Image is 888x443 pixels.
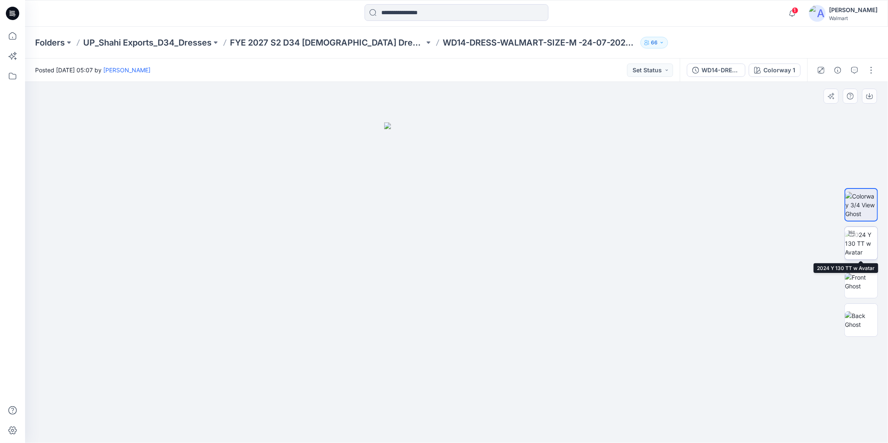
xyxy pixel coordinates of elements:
[702,66,740,75] div: WD14-DRESS-WALMART-SIZE-M -24-07-2025-APLOAD
[763,66,795,75] div: Colorway 1
[35,37,65,48] a: Folders
[687,64,745,77] button: WD14-DRESS-WALMART-SIZE-M -24-07-2025-APLOAD
[845,273,878,290] img: Front Ghost
[651,38,658,47] p: 66
[640,37,668,48] button: 66
[845,192,877,218] img: Colorway 3/4 View Ghost
[792,7,799,14] span: 1
[443,37,637,48] p: WD14-DRESS-WALMART-SIZE-M -24-07-2025-APLOAD
[829,15,878,21] div: Walmart
[845,230,878,257] img: 2024 Y 130 TT w Avatar
[845,311,878,329] img: Back Ghost
[749,64,801,77] button: Colorway 1
[384,122,529,443] img: eyJhbGciOiJIUzI1NiIsImtpZCI6IjAiLCJzbHQiOiJzZXMiLCJ0eXAiOiJKV1QifQ.eyJkYXRhIjp7InR5cGUiOiJzdG9yYW...
[83,37,212,48] a: UP_Shahi Exports_D34_Dresses
[831,64,845,77] button: Details
[809,5,826,22] img: avatar
[35,66,151,74] span: Posted [DATE] 05:07 by
[230,37,424,48] a: FYE 2027 S2 D34 [DEMOGRAPHIC_DATA] Dresses - Shahi
[829,5,878,15] div: [PERSON_NAME]
[103,66,151,74] a: [PERSON_NAME]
